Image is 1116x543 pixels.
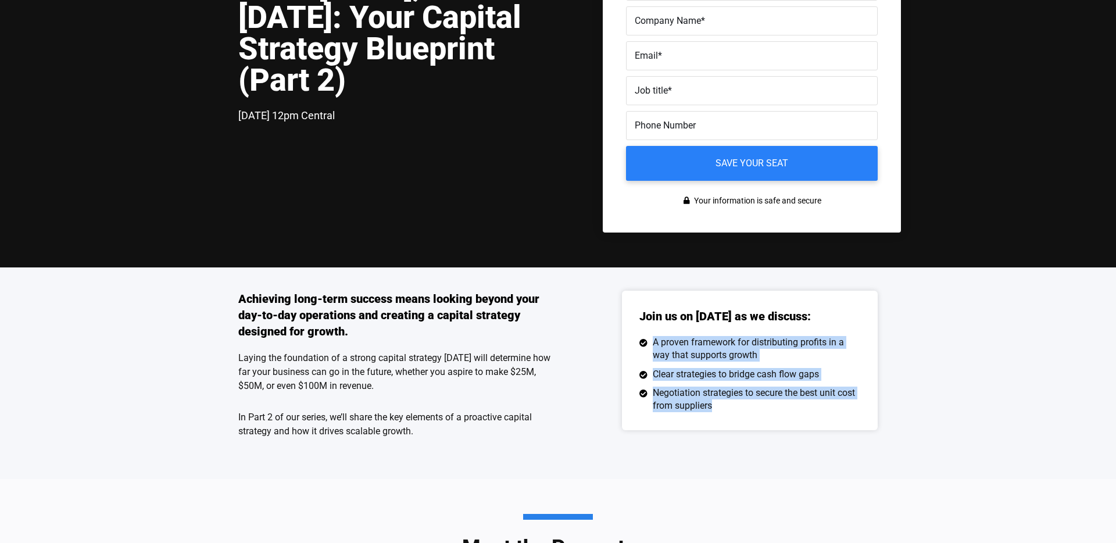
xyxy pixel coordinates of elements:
[626,146,878,181] input: Save your seat
[650,336,861,362] span: A proven framework for distributing profits in a way that supports growth
[650,368,819,381] span: Clear strategies to bridge cash flow gaps
[635,85,668,96] span: Job title
[238,109,335,122] span: [DATE] 12pm Central
[691,192,821,209] span: Your information is safe and secure
[635,120,696,131] span: Phone Number
[238,410,558,438] p: In Part 2 of our series, we’ll share the key elements of a proactive capital strategy and how it ...
[635,50,658,61] span: Email
[635,15,701,26] span: Company Name
[238,291,558,340] h3: Achieving long-term success means looking beyond your day-to-day operations and creating a capita...
[639,308,860,324] h3: Join us on [DATE] as we discuss:
[238,351,558,393] p: Laying the foundation of a strong capital strategy [DATE] will determine how far your business ca...
[650,387,861,413] span: Negotiation strategies to secure the best unit cost from suppliers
